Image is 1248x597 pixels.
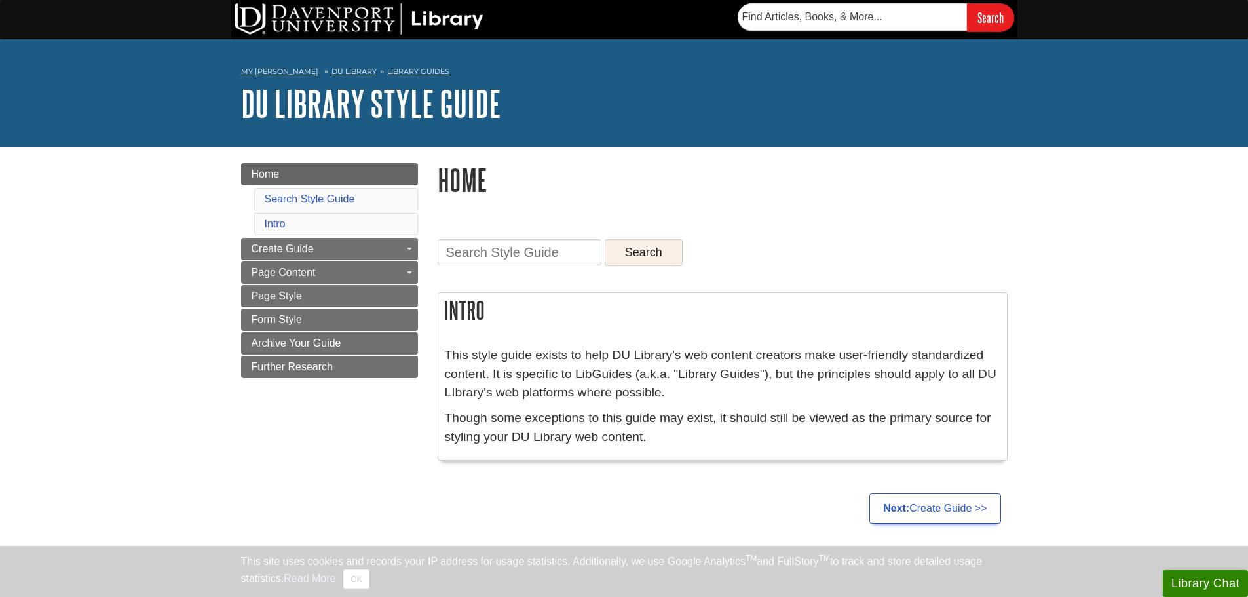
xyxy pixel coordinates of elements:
a: Search Style Guide [265,193,355,204]
span: Archive Your Guide [252,337,341,349]
a: Further Research [241,356,418,378]
a: Home [241,163,418,185]
div: Guide Page Menu [241,163,418,378]
span: Further Research [252,361,333,372]
span: Form Style [252,314,302,325]
a: DU Library [331,67,377,76]
input: Find Articles, Books, & More... [738,3,967,31]
a: Page Style [241,285,418,307]
button: Search [605,239,683,266]
span: Home [252,168,280,180]
a: Page Content [241,261,418,284]
button: Library Chat [1163,570,1248,597]
span: Page Content [252,267,316,278]
span: Create Guide [252,243,314,254]
strong: Next: [883,503,909,514]
sup: TM [746,554,757,563]
sup: TM [819,554,830,563]
img: DU Library [235,3,483,35]
span: Page Style [252,290,302,301]
form: Searches DU Library's articles, books, and more [738,3,1014,31]
button: Close [343,569,369,589]
input: Search [967,3,1014,31]
h2: Intro [438,293,1007,328]
a: Next:Create Guide >> [869,493,1000,524]
p: Though some exceptions to this guide may exist, it should still be viewed as the primary source f... [445,409,1000,447]
a: DU Library Style Guide [241,83,501,124]
div: This site uses cookies and records your IP address for usage statistics. Additionally, we use Goo... [241,554,1008,589]
a: Library Guides [387,67,449,76]
a: Archive Your Guide [241,332,418,355]
input: Search Style Guide [438,239,601,265]
a: My [PERSON_NAME] [241,66,318,77]
a: Create Guide [241,238,418,260]
h1: Home [438,163,1008,197]
a: Intro [265,218,286,229]
nav: breadcrumb [241,63,1008,84]
a: Read More [284,573,335,584]
p: This style guide exists to help DU Library's web content creators make user-friendly standardized... [445,346,1000,402]
a: Form Style [241,309,418,331]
